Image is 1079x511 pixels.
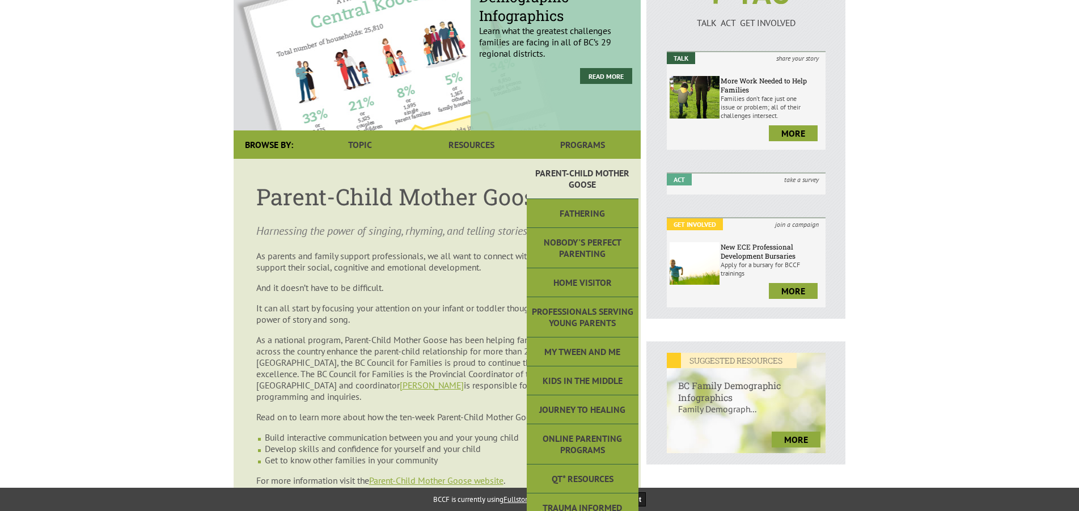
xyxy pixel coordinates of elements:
[256,223,618,239] p: Harnessing the power of singing, rhyming, and telling stories.
[527,297,638,337] a: Professionals Serving Young Parents
[369,475,503,486] a: Parent-Child Mother Goose website
[721,260,823,277] p: Apply for a bursary for BCCF trainings
[503,495,531,504] a: Fullstory
[265,432,618,443] li: Build interactive communication between you and your young child
[527,228,638,268] a: Nobody's Perfect Parenting
[667,52,695,64] em: Talk
[256,181,618,212] h1: Parent-Child Mother Goose
[667,6,826,28] a: TALK ACT GET INVOLVED
[667,353,797,368] em: SUGGESTED RESOURCES
[721,76,823,94] h6: More Work Needed to Help Families
[265,454,618,466] li: Get to know other families in your community
[527,395,638,424] a: Journey to Healing
[667,218,723,230] em: Get Involved
[400,379,464,391] a: [PERSON_NAME]
[769,283,818,299] a: more
[527,130,638,159] a: Programs
[580,68,632,84] a: Read more
[527,159,638,199] a: Parent-Child Mother Goose
[769,125,818,141] a: more
[256,302,618,325] p: It can all start by focusing your attention on your infant or toddler though the simple interacti...
[256,282,618,293] p: And it doesn’t have to be difficult.
[304,130,416,159] a: Topic
[256,250,618,273] p: As parents and family support professionals, we all want to connect with young children to suppor...
[256,334,618,402] p: As a national program, Parent-Child Mother Goose has been helping families and professionals acro...
[667,17,826,28] p: TALK ACT GET INVOLVED
[721,242,823,260] h6: New ECE Professional Development Bursaries
[527,366,638,395] a: Kids in the Middle
[527,337,638,366] a: My Tween and Me
[256,411,618,423] p: Read on to learn more about how the ten-week Parent-Child Mother Goose Program® can:
[772,432,820,447] a: more
[527,268,638,297] a: Home Visitor
[667,403,826,426] p: Family Demograph...
[721,94,823,120] p: Families don’t face just one issue or problem; all of their challenges intersect.
[234,130,304,159] div: Browse By:
[769,52,826,64] i: share your story
[265,443,618,454] li: Develop skills and confidence for yourself and your child
[527,464,638,493] a: QT* Resources
[527,199,638,228] a: Fathering
[416,130,527,159] a: Resources
[667,368,826,403] h6: BC Family Demographic Infographics
[527,424,638,464] a: Online Parenting Programs
[256,475,618,486] p: For more information visit the .
[777,174,826,185] i: take a survey
[768,218,826,230] i: join a campaign
[667,174,692,185] em: Act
